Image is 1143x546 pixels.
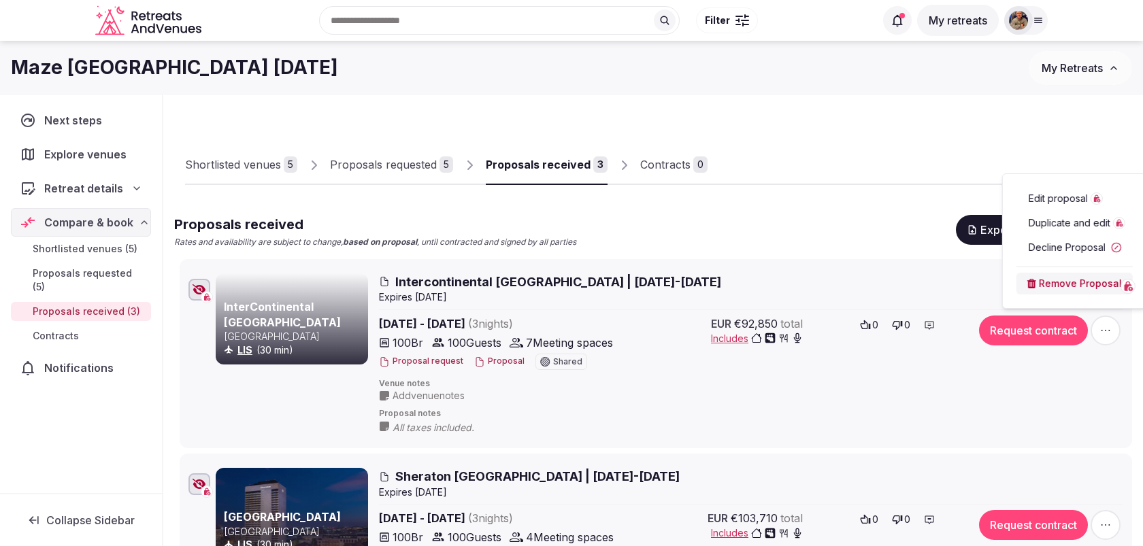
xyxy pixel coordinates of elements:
span: Proposals requested (5) [33,267,146,294]
a: Proposals received3 [486,146,608,185]
button: My retreats [917,5,999,36]
span: [DATE] - [DATE] [379,315,618,332]
a: My retreats [917,14,999,27]
button: Export shortlist & proposals [956,215,1132,245]
span: 4 Meeting spaces [526,529,614,545]
a: Shortlisted venues5 [185,146,297,185]
div: Expire s [DATE] [379,290,1123,304]
span: 0 [872,318,878,332]
p: Rates and availability are subject to change, , until contracted and signed by all parties [174,237,576,248]
svg: Retreats and Venues company logo [95,5,204,36]
span: Filter [705,14,730,27]
span: Next steps [44,112,107,129]
span: Proposals received (3) [33,305,140,318]
h2: Proposals received [174,215,576,234]
button: 0 [888,510,914,529]
button: Includes [711,332,803,345]
button: 0 [856,510,882,529]
span: 0 [904,513,910,526]
span: 0 [904,318,910,332]
a: Proposals requested5 [330,146,453,185]
span: All taxes included. [393,421,501,434]
a: InterContinental [GEOGRAPHIC_DATA] [224,300,341,328]
div: (30 min) [224,343,365,357]
p: [GEOGRAPHIC_DATA] [224,525,365,539]
button: Decline Proposal [1016,237,1133,258]
button: Request contract [979,315,1088,345]
a: Contracts0 [640,146,708,185]
span: Duplicate and edit [1029,216,1110,230]
div: 0 [693,156,708,173]
span: EUR [708,510,728,526]
div: Shortlisted venues [185,156,281,173]
a: Shortlisted venues (5) [11,239,151,258]
strong: based on proposal [343,237,417,247]
span: Explore venues [44,146,132,163]
div: Contracts [640,156,691,173]
span: Proposal notes [379,408,1123,420]
a: Visit the homepage [95,5,204,36]
a: Proposals requested (5) [11,264,151,296]
span: 100 Br [393,335,423,351]
button: Filter [696,7,758,33]
div: 5 [440,156,453,173]
div: Proposals received [486,156,591,173]
div: Expire s [DATE] [379,485,1123,499]
a: [GEOGRAPHIC_DATA] [224,510,341,524]
span: Notifications [44,360,119,376]
h1: Maze [GEOGRAPHIC_DATA] [DATE] [11,54,338,81]
a: LIS [237,344,252,356]
span: Sheraton [GEOGRAPHIC_DATA] | [DATE]-[DATE] [395,468,680,485]
a: Next steps [11,106,151,135]
div: 3 [593,156,608,173]
button: My Retreats [1029,51,1132,85]
span: My Retreats [1042,61,1103,75]
button: Request contract [979,510,1088,540]
button: 0 [888,315,914,335]
span: Contracts [33,329,79,343]
span: total [780,315,803,332]
button: Proposal [474,356,525,367]
span: Add venue notes [393,389,465,403]
a: Proposals received (3) [11,302,151,321]
span: Venue notes [379,378,1123,390]
span: Shortlisted venues (5) [33,242,137,256]
span: Compare & book [44,214,133,231]
span: 0 [872,513,878,526]
a: Contracts [11,326,151,345]
span: Shared [553,358,582,366]
span: Retreat details [44,180,123,197]
span: ( 3 night s ) [468,511,513,525]
span: 100 Br [393,529,423,545]
span: Intercontinental [GEOGRAPHIC_DATA] | [DATE]-[DATE] [395,273,721,290]
p: [GEOGRAPHIC_DATA] [224,330,365,343]
span: EUR [711,315,731,332]
a: Notifications [11,354,151,382]
button: Duplicate and edit [1029,216,1125,230]
button: Remove Proposal [1016,273,1133,294]
span: €92,850 [734,315,778,332]
span: [DATE] - [DATE] [379,510,618,526]
button: Proposal request [379,356,463,367]
div: 5 [284,156,297,173]
span: 100 Guests [448,335,501,351]
span: total [780,510,803,526]
span: Collapse Sidebar [46,513,135,527]
span: Edit proposal [1029,192,1088,205]
button: Collapse Sidebar [11,505,151,535]
span: ( 3 night s ) [468,317,513,330]
span: 7 Meeting spaces [526,335,613,351]
a: Explore venues [11,140,151,169]
button: Includes [711,526,803,540]
span: €103,710 [731,510,778,526]
button: LIS [237,343,252,357]
button: 0 [856,315,882,335]
span: 100 Guests [448,529,501,545]
div: Proposals requested [330,156,437,173]
img: julen [1009,11,1028,30]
